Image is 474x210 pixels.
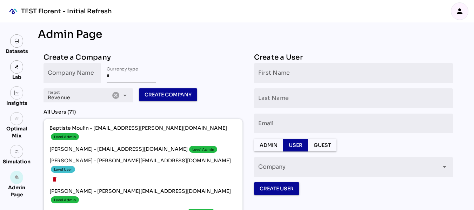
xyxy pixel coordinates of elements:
[14,175,19,180] i: admin_panel_settings
[44,108,243,116] div: All Users (71)
[112,91,120,100] i: Clear
[254,139,283,151] button: Admin
[3,125,31,139] div: Optimal Mix
[314,141,331,149] span: Guest
[121,91,129,100] i: arrow_drop_down
[21,7,112,15] div: TEST Florent - Initial Refresh
[192,147,214,152] div: Level Admin
[48,63,97,83] input: Company Name
[38,28,459,41] div: Admin Page
[14,149,19,154] img: settings.svg
[14,65,19,69] img: lab.svg
[260,141,278,149] span: Admin
[107,63,156,83] input: Currency type
[48,94,70,101] span: Revenue
[9,74,25,81] div: Lab
[49,124,237,142] span: Baptiste Moulin - [EMAIL_ADDRESS][PERSON_NAME][DOMAIN_NAME]
[6,4,21,19] div: mediaROI
[49,157,237,174] span: [PERSON_NAME] - [PERSON_NAME][EMAIL_ADDRESS][DOMAIN_NAME]
[14,116,19,121] i: grain
[3,158,31,165] div: Simulation
[308,139,336,151] button: Guest
[54,167,72,172] div: Level User
[3,184,31,198] div: Admin Page
[6,48,28,55] div: Datasets
[254,52,453,63] div: Create a User
[254,182,299,195] button: Create User
[258,114,449,133] input: Email
[52,176,58,182] i: delete
[440,163,449,171] i: arrow_drop_down
[145,90,192,99] span: Create Company
[289,141,302,149] span: User
[54,134,76,140] div: Level Admin
[49,144,237,154] span: [PERSON_NAME] - [EMAIL_ADDRESS][DOMAIN_NAME]
[258,63,449,83] input: First Name
[139,88,197,101] button: Create Company
[260,184,294,193] span: Create User
[14,39,19,43] img: data.svg
[6,100,27,107] div: Insights
[455,7,464,15] i: person
[14,90,19,95] img: graph.svg
[258,88,449,108] input: Last Name
[49,188,237,205] span: [PERSON_NAME] - [PERSON_NAME][EMAIL_ADDRESS][DOMAIN_NAME]
[283,139,308,151] button: User
[54,197,76,203] div: Level Admin
[44,52,243,63] div: Create a Company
